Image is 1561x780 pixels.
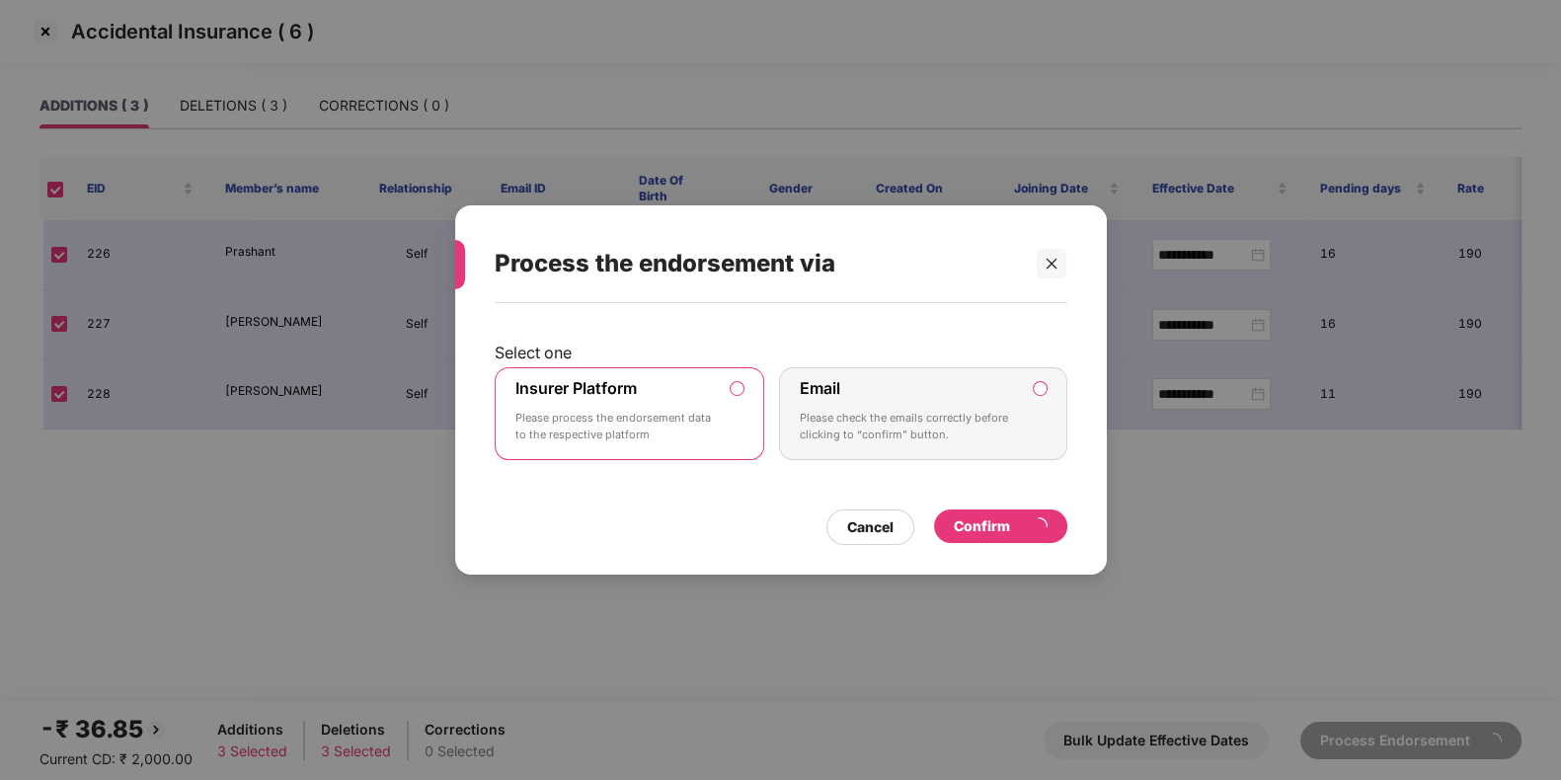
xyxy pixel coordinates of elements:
[954,515,1048,537] div: Confirm
[495,343,1067,362] p: Select one
[495,225,1020,302] div: Process the endorsement via
[1034,382,1047,395] input: EmailPlease check the emails correctly before clicking to “confirm” button.
[847,516,894,538] div: Cancel
[800,378,840,398] label: Email
[1028,515,1049,536] span: loading
[1045,257,1058,271] span: close
[515,410,717,444] p: Please process the endorsement data to the respective platform
[731,382,743,395] input: Insurer PlatformPlease process the endorsement data to the respective platform
[800,410,1018,444] p: Please check the emails correctly before clicking to “confirm” button.
[515,378,637,398] label: Insurer Platform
